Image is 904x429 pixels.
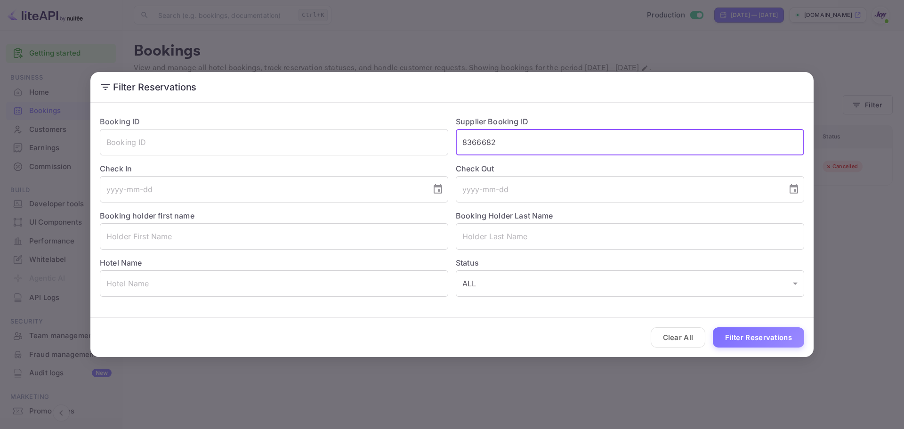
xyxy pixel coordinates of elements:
[456,129,804,155] input: Supplier Booking ID
[456,176,781,202] input: yyyy-mm-dd
[100,176,425,202] input: yyyy-mm-dd
[100,270,448,297] input: Hotel Name
[100,163,448,174] label: Check In
[428,180,447,199] button: Choose date
[456,223,804,250] input: Holder Last Name
[456,211,553,220] label: Booking Holder Last Name
[713,327,804,348] button: Filter Reservations
[456,117,528,126] label: Supplier Booking ID
[90,72,814,102] h2: Filter Reservations
[100,258,142,267] label: Hotel Name
[100,211,194,220] label: Booking holder first name
[100,129,448,155] input: Booking ID
[651,327,706,348] button: Clear All
[100,117,140,126] label: Booking ID
[456,257,804,268] label: Status
[456,163,804,174] label: Check Out
[784,180,803,199] button: Choose date
[100,223,448,250] input: Holder First Name
[456,270,804,297] div: ALL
